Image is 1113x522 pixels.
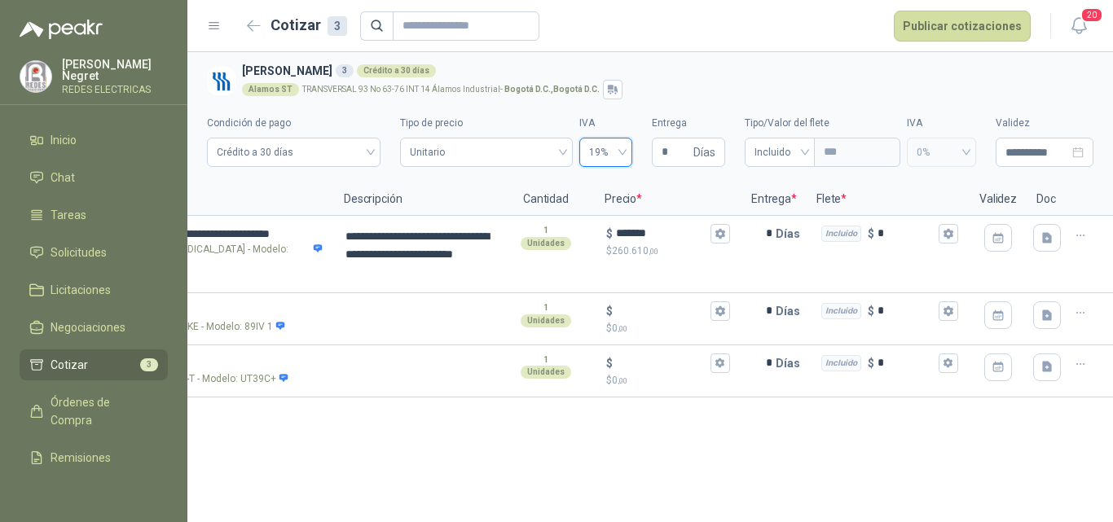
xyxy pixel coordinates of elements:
p: TRANSVERSAL 93 No 63-76 INT 14 Álamos Industrial - [302,86,600,94]
p: $ [606,373,730,388]
p: $ [606,321,730,336]
a: Inicio [20,125,168,156]
p: $ [606,243,730,259]
span: Cotizar [51,356,88,374]
span: Inicio [51,131,77,149]
a: Órdenes de Compra [20,387,168,436]
input: $$0,00 [616,357,707,369]
p: $ [606,302,613,320]
h3: [PERSON_NAME] [242,62,1087,80]
input: $$260.610,00 [616,227,707,239]
p: [PERSON_NAME] Negret [62,59,168,81]
button: $$0,00 [710,353,730,373]
span: 3 [140,358,158,371]
p: Días [776,217,807,250]
div: Unidades [521,237,571,250]
div: Unidades [521,314,571,327]
p: Días [776,347,807,379]
p: $ [868,302,874,320]
input: Incluido $ [878,305,935,317]
span: Tareas [51,206,86,224]
p: Descripción [334,183,497,216]
button: Incluido $ [939,353,958,373]
button: Incluido $ [939,301,958,321]
span: 0 [612,375,627,386]
label: Tipo/Valor del flete [745,116,900,131]
div: Incluido [821,355,861,371]
a: Negociaciones [20,312,168,343]
label: IVA [907,116,976,131]
span: Solicitudes [51,243,107,261]
img: Logo peakr [20,20,103,39]
div: 3 [336,64,354,77]
span: 0% [917,140,966,164]
span: Incluido [754,140,805,164]
button: Publicar cotizaciones [894,11,1031,42]
button: 20 [1064,11,1093,41]
a: Remisiones [20,442,168,473]
span: Remisiones [51,449,111,467]
label: Entrega [652,116,725,131]
div: Alamos ST [242,83,299,96]
p: Doc [1027,183,1067,216]
p: 1 [543,224,548,237]
input: Incluido $ [878,227,935,239]
span: Crédito a 30 días [217,140,371,164]
span: Órdenes de Compra [51,393,152,429]
p: $ [606,354,613,372]
button: Incluido $ [939,224,958,243]
span: ,00 [618,376,627,385]
span: 20 [1080,7,1103,23]
p: Precio [595,183,741,216]
div: Unidades [521,366,571,379]
input: Incluido $ [878,357,935,369]
a: Licitaciones [20,274,168,305]
label: Validez [996,116,1093,131]
strong: Bogotá D.C. , Bogotá D.C. [504,85,600,94]
img: Company Logo [20,61,51,92]
p: Validez [970,183,1027,216]
span: 19% [589,140,622,164]
p: Flete [807,183,970,216]
p: $ [868,225,874,243]
a: Configuración [20,480,168,511]
span: Negociaciones [51,318,125,336]
span: ,00 [618,324,627,333]
input: $$0,00 [616,305,707,317]
p: Días [776,295,807,327]
p: $ [606,225,613,243]
p: 1 [543,301,548,314]
span: Unitario [410,140,562,164]
span: 260.610 [612,245,658,257]
button: $$0,00 [710,301,730,321]
span: 0 [612,322,627,334]
a: Chat [20,162,168,193]
div: Crédito a 30 días [357,64,436,77]
span: Chat [51,169,75,186]
span: Licitaciones [51,281,111,299]
label: IVA [579,116,632,131]
a: Tareas [20,200,168,230]
p: Entrega [741,183,807,216]
div: 3 [328,16,347,36]
button: $$260.610,00 [710,224,730,243]
p: REDES ELECTRICAS [62,85,168,94]
div: Incluido [821,226,861,242]
p: Cantidad [497,183,595,216]
p: $ [868,354,874,372]
a: Solicitudes [20,237,168,268]
label: Condición de pago [207,116,381,131]
label: Tipo de precio [400,116,572,131]
p: 1 [543,353,548,366]
div: Incluido [821,303,861,319]
img: Company Logo [207,67,235,95]
h2: Cotizar [271,14,347,37]
span: ,00 [649,247,658,256]
span: Días [693,138,715,166]
a: Cotizar3 [20,349,168,380]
